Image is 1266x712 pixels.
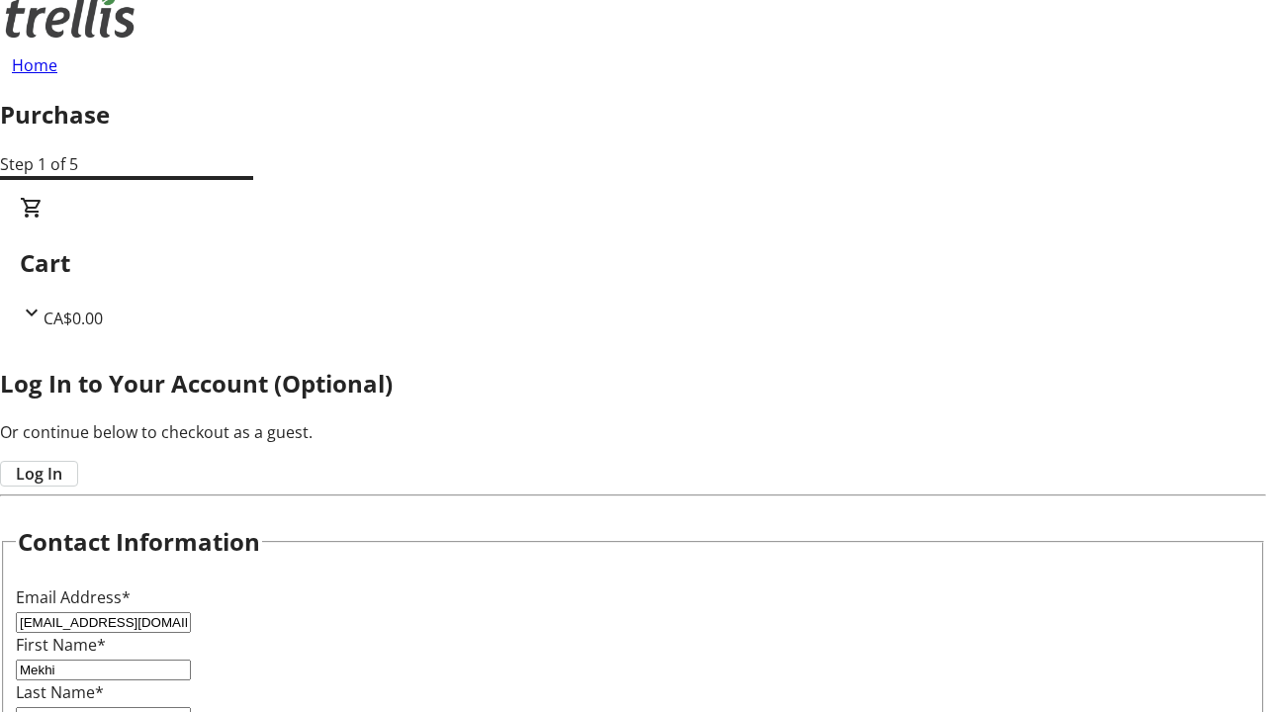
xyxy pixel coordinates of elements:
[18,524,260,560] h2: Contact Information
[16,634,106,656] label: First Name*
[44,308,103,329] span: CA$0.00
[20,196,1246,330] div: CartCA$0.00
[16,462,62,486] span: Log In
[20,245,1246,281] h2: Cart
[16,681,104,703] label: Last Name*
[16,586,131,608] label: Email Address*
